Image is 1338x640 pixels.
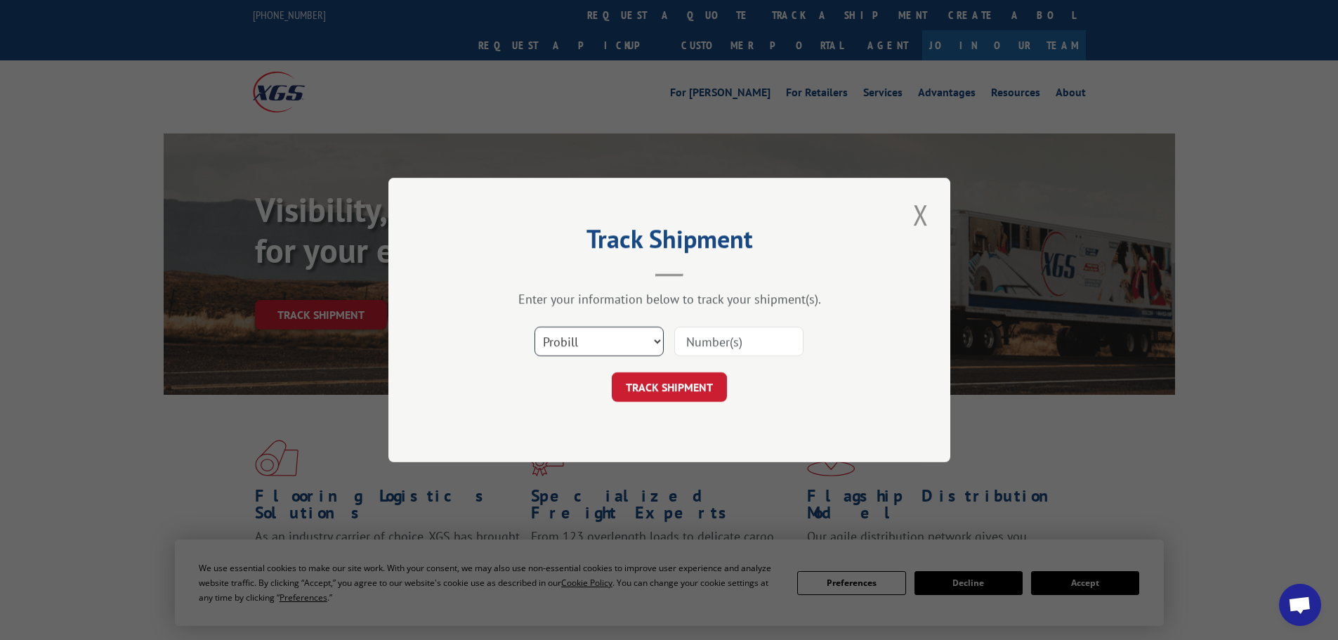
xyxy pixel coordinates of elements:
[612,372,727,402] button: TRACK SHIPMENT
[674,327,804,356] input: Number(s)
[459,291,880,307] div: Enter your information below to track your shipment(s).
[1279,584,1321,626] a: Open chat
[459,229,880,256] h2: Track Shipment
[909,195,933,234] button: Close modal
